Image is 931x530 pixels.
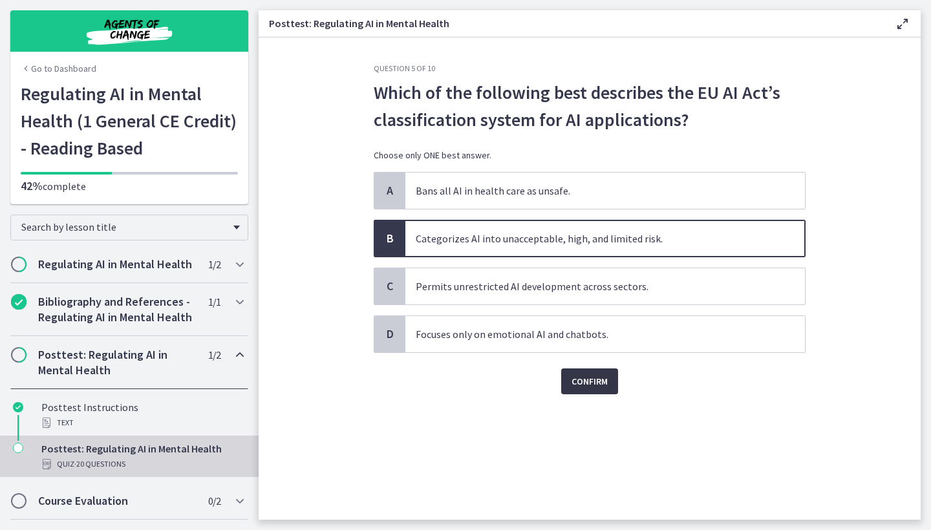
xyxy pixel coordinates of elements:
h1: Regulating AI in Mental Health (1 General CE Credit) - Reading Based [21,80,238,162]
span: 1 / 2 [208,257,220,272]
div: Posttest Instructions [41,399,243,430]
p: Choose only ONE best answer. [374,149,806,162]
h2: Course Evaluation [38,493,196,509]
span: B [382,231,398,246]
p: complete [21,178,238,194]
span: Permits unrestricted AI development across sectors. [405,268,805,304]
button: Confirm [561,368,618,394]
div: Quiz [41,456,243,472]
span: Search by lesson title [21,220,227,233]
h2: Bibliography and References - Regulating AI in Mental Health [38,294,196,325]
span: Confirm [572,374,608,389]
span: Focuses only on emotional AI and chatbots. [405,316,805,352]
img: Agents of Change [52,16,207,47]
span: Which of the following best describes the EU AI Act’s classification system for AI applications? [374,79,806,133]
span: 1 / 2 [208,347,220,363]
span: A [382,183,398,198]
i: Completed [13,402,23,412]
span: 0 / 2 [208,493,220,509]
div: Posttest: Regulating AI in Mental Health [41,441,243,472]
span: C [382,279,398,294]
span: 1 / 1 [208,294,220,310]
h2: Posttest: Regulating AI in Mental Health [38,347,196,378]
a: Go to Dashboard [21,62,96,75]
h3: Question 5 of 10 [374,63,806,74]
h2: Regulating AI in Mental Health [38,257,196,272]
span: Bans all AI in health care as unsafe. [405,173,805,209]
span: · 20 Questions [74,456,125,472]
div: Text [41,415,243,430]
span: Categorizes AI into unacceptable, high, and limited risk. [405,220,805,257]
h3: Posttest: Regulating AI in Mental Health [269,16,874,31]
i: Completed [11,294,27,310]
div: Search by lesson title [10,215,248,240]
span: D [382,326,398,342]
span: 42% [21,178,43,193]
